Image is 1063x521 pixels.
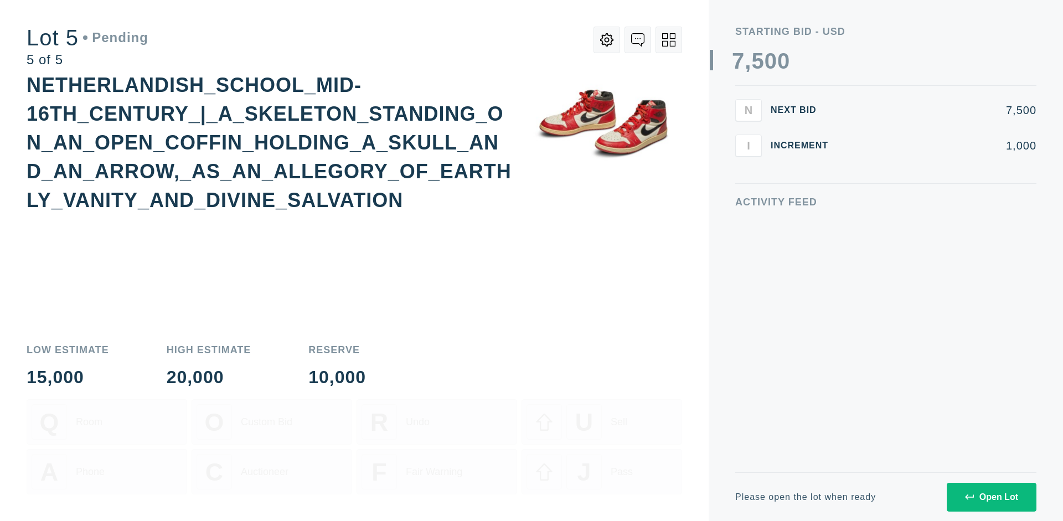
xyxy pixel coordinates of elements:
div: Open Lot [965,492,1018,502]
button: N [735,99,762,121]
div: , [745,50,751,271]
button: Open Lot [947,483,1036,512]
div: 5 of 5 [27,53,148,66]
span: N [745,104,752,116]
div: Next Bid [771,106,837,115]
div: 15,000 [27,368,109,386]
div: 0 [777,50,790,72]
div: 5 [751,50,764,72]
div: Starting Bid - USD [735,27,1036,37]
div: 7,500 [846,105,1036,116]
div: NETHERLANDISH_SCHOOL_MID-16TH_CENTURY_|_A_SKELETON_STANDING_ON_AN_OPEN_COFFIN_HOLDING_A_SKULL_AND... [27,74,512,212]
div: Pending [83,31,148,44]
div: 0 [765,50,777,72]
div: Lot 5 [27,27,148,49]
div: Increment [771,141,837,150]
button: I [735,135,762,157]
div: Please open the lot when ready [735,493,876,502]
div: 10,000 [308,368,366,386]
div: Low Estimate [27,345,109,355]
div: 7 [732,50,745,72]
div: 20,000 [167,368,251,386]
div: 1,000 [846,140,1036,151]
span: I [747,139,750,152]
div: Activity Feed [735,197,1036,207]
div: Reserve [308,345,366,355]
div: High Estimate [167,345,251,355]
